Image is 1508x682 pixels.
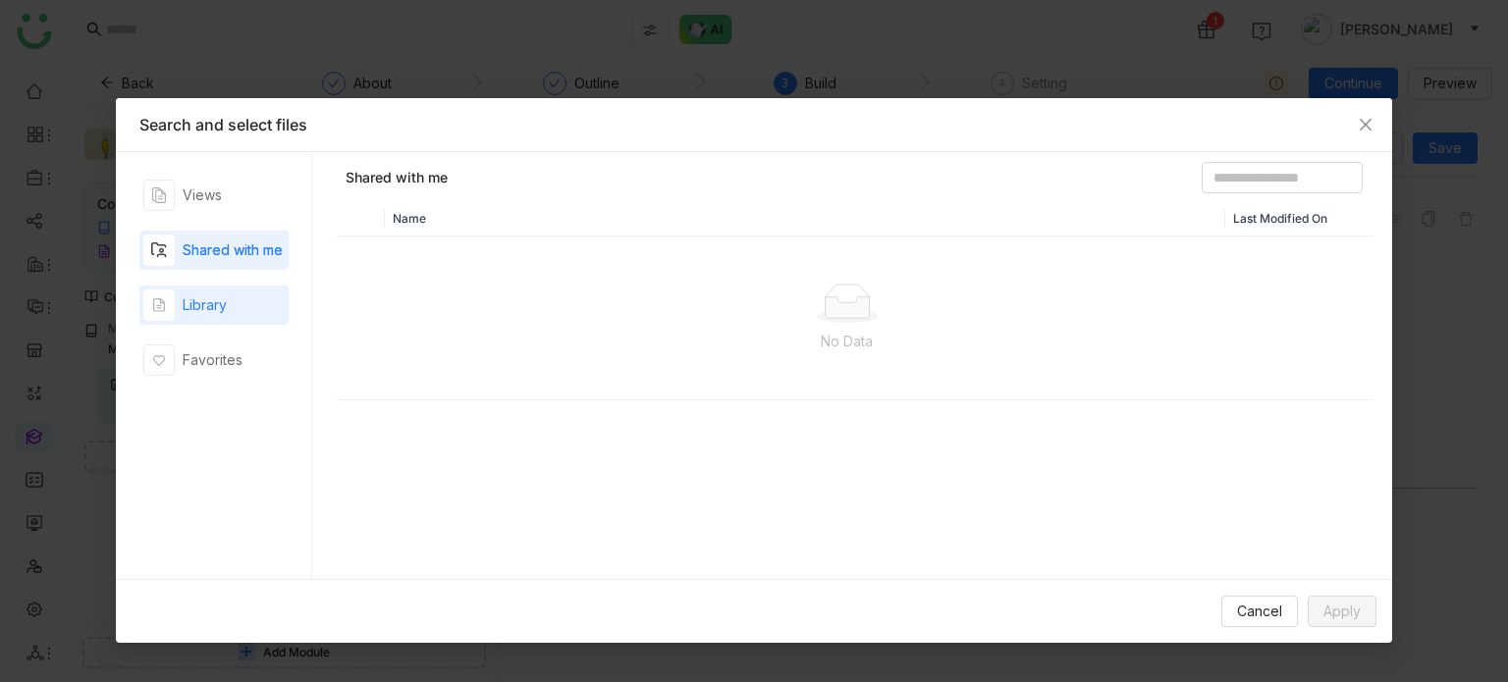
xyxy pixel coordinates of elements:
[139,114,1369,135] div: Search and select files
[1339,98,1392,151] button: Close
[351,331,1342,352] p: No Data
[1225,201,1373,236] th: Last Modified On
[385,201,1225,236] th: Name
[1237,601,1282,622] span: Cancel
[183,239,283,261] div: Shared with me
[183,349,242,371] div: Favorites
[346,168,448,187] a: Shared with me
[1221,596,1298,627] button: Cancel
[1308,596,1376,627] button: Apply
[183,294,227,316] div: Library
[183,184,222,206] div: Views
